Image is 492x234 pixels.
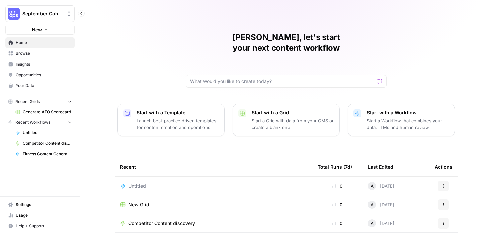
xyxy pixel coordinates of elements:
[16,202,72,208] span: Settings
[12,107,75,117] a: Generate AEO Scorecard
[5,80,75,91] a: Your Data
[368,219,394,227] div: [DATE]
[120,220,307,227] a: Competitor Content discovery
[12,138,75,149] a: Competitor Content discovery
[120,158,307,176] div: Recent
[348,104,455,136] button: Start with a WorkflowStart a Workflow that combines your data, LLMs and human review
[120,201,307,208] a: New Grid
[190,78,374,85] input: What would you like to create today?
[16,40,72,46] span: Home
[5,221,75,231] button: Help + Support
[318,201,357,208] div: 0
[16,83,72,89] span: Your Data
[5,37,75,48] a: Home
[128,183,146,189] span: Untitled
[368,182,394,190] div: [DATE]
[318,158,352,176] div: Total Runs (7d)
[32,26,42,33] span: New
[12,127,75,138] a: Untitled
[5,117,75,127] button: Recent Workflows
[5,25,75,35] button: New
[15,119,50,125] span: Recent Workflows
[128,201,149,208] span: New Grid
[23,130,72,136] span: Untitled
[16,72,72,78] span: Opportunities
[15,99,40,105] span: Recent Grids
[5,5,75,22] button: Workspace: September Cohort
[252,117,334,131] p: Start a Grid with data from your CMS or create a blank one
[367,109,449,116] p: Start with a Workflow
[117,104,225,136] button: Start with a TemplateLaunch best-practice driven templates for content creation and operations
[233,104,340,136] button: Start with a GridStart a Grid with data from your CMS or create a blank one
[23,109,72,115] span: Generate AEO Scorecard
[16,212,72,218] span: Usage
[252,109,334,116] p: Start with a Grid
[137,109,219,116] p: Start with a Template
[5,70,75,80] a: Opportunities
[435,158,453,176] div: Actions
[23,151,72,157] span: Fitness Content Generator ([PERSON_NAME]
[128,220,195,227] span: Competitor Content discovery
[371,220,374,227] span: A
[318,220,357,227] div: 0
[371,183,374,189] span: A
[367,117,449,131] p: Start a Workflow that combines your data, LLMs and human review
[120,183,307,189] a: Untitled
[186,32,387,53] h1: [PERSON_NAME], let's start your next content workflow
[368,158,393,176] div: Last Edited
[5,48,75,59] a: Browse
[8,8,20,20] img: September Cohort Logo
[371,201,374,208] span: A
[318,183,357,189] div: 0
[16,223,72,229] span: Help + Support
[5,199,75,210] a: Settings
[5,59,75,70] a: Insights
[23,140,72,146] span: Competitor Content discovery
[368,201,394,209] div: [DATE]
[5,97,75,107] button: Recent Grids
[137,117,219,131] p: Launch best-practice driven templates for content creation and operations
[16,61,72,67] span: Insights
[5,210,75,221] a: Usage
[12,149,75,159] a: Fitness Content Generator ([PERSON_NAME]
[22,10,63,17] span: September Cohort
[16,50,72,56] span: Browse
